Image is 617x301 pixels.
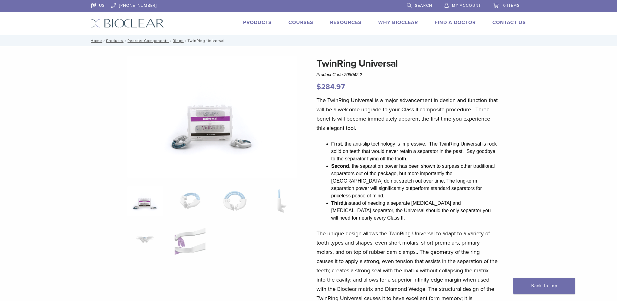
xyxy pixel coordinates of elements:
[127,39,169,43] a: Reorder Components
[331,163,349,169] strong: Second
[317,82,345,91] bdi: 284.97
[452,3,481,8] span: My Account
[86,35,531,46] nav: TwinRing Universal
[331,200,498,222] li: instead of needing a separate [MEDICAL_DATA] and [MEDICAL_DATA] separator, the Universal should t...
[331,140,498,163] li: , the anti-slip technology is impressive. The TwinRing Universal is rock solid on teeth that woul...
[317,96,498,133] p: The TwinRing Universal is a major advancement in design and function that will be a welcome upgra...
[378,19,418,26] a: Why Bioclear
[330,19,362,26] a: Resources
[317,56,498,71] h1: TwinRing Universal
[173,39,184,43] a: Rings
[123,39,127,42] span: /
[127,56,298,178] img: 208042.2
[172,186,208,216] img: TwinRing Universal - Image 2
[331,163,498,200] li: , the separation power has been shown to surpass other traditional separators out of the package,...
[217,186,252,216] img: TwinRing Universal - Image 3
[317,82,321,91] span: $
[169,39,173,42] span: /
[288,19,313,26] a: Courses
[89,39,102,43] a: Home
[492,19,526,26] a: Contact Us
[344,72,362,77] span: 208042.2
[317,72,362,77] span: Product Code:
[415,3,432,8] span: Search
[513,278,575,294] a: Back To Top
[130,225,160,255] img: TwinRing Universal - Image 5
[91,19,164,28] img: Bioclear
[102,39,106,42] span: /
[503,3,520,8] span: 0 items
[435,19,476,26] a: Find A Doctor
[331,141,342,146] strong: First
[106,39,123,43] a: Products
[331,200,345,206] strong: Third,
[243,19,272,26] a: Products
[184,39,188,42] span: /
[127,186,163,216] img: 208042.2-324x324.png
[264,186,295,216] img: TwinRing Universal - Image 4
[175,225,205,255] img: TwinRing Universal - Image 6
